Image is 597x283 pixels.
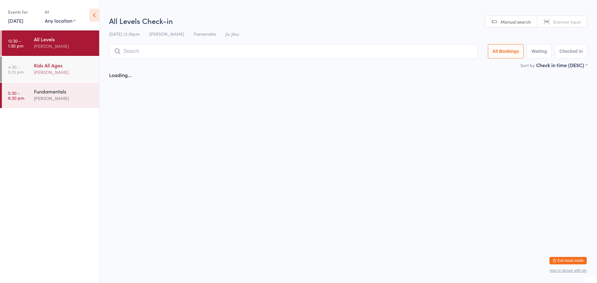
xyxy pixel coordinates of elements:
input: Search [109,44,478,58]
div: Check in time (DESC) [536,62,587,68]
span: [DATE] 12:30pm [109,31,140,37]
span: Manual search [501,19,531,25]
h2: All Levels Check-in [109,16,587,26]
label: Sort by [521,62,535,68]
div: Events for [8,7,39,17]
div: [PERSON_NAME] [34,69,94,76]
button: Waiting [527,44,552,58]
span: Parramatta [194,31,216,37]
a: 5:30 -6:30 pmFundamentals[PERSON_NAME] [2,83,99,108]
time: 5:30 - 6:30 pm [8,90,24,100]
span: [PERSON_NAME] [149,31,184,37]
div: Loading... [109,71,132,78]
div: [PERSON_NAME] [34,43,94,50]
span: Jiu Jitsu [225,31,239,37]
div: Kids All Ages [34,62,94,69]
div: At [45,7,76,17]
div: Any location [45,17,76,24]
time: 4:30 - 5:15 pm [8,64,24,74]
button: how to secure with pin [550,268,587,273]
div: All Levels [34,36,94,43]
div: Fundamentals [34,88,94,95]
button: Checked in [555,44,587,58]
time: 12:30 - 1:30 pm [8,38,23,48]
button: Exit kiosk mode [549,257,587,264]
button: All Bookings [488,44,524,58]
a: 12:30 -1:30 pmAll Levels[PERSON_NAME] [2,30,99,56]
a: 4:30 -5:15 pmKids All Ages[PERSON_NAME] [2,57,99,82]
span: Scanner input [553,19,581,25]
a: [DATE] [8,17,23,24]
div: [PERSON_NAME] [34,95,94,102]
